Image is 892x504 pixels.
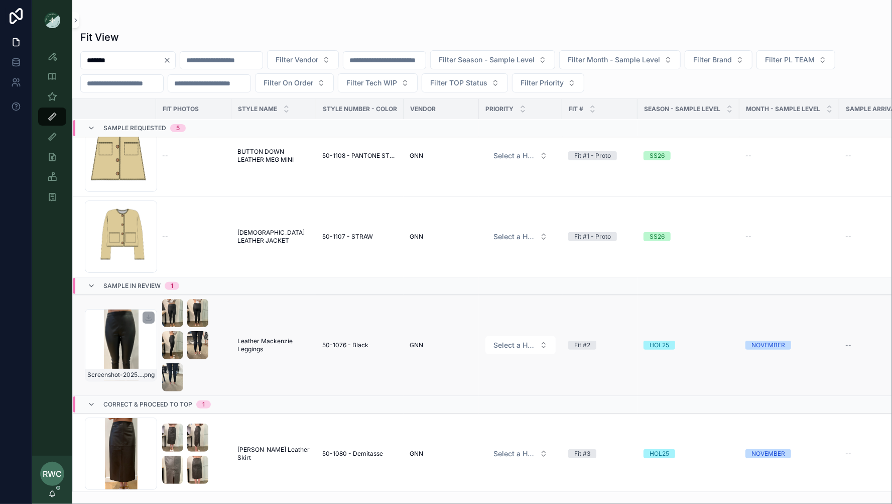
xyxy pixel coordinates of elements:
[485,228,556,246] button: Select Button
[765,55,815,65] span: Filter PL TEAM
[322,152,398,160] a: 50-1108 - PANTONE STRAW
[410,105,436,113] span: Vendor
[87,371,143,379] span: Screenshot-2025-08-06-145824
[485,105,514,113] span: PRIORITY
[276,55,318,65] span: Filter Vendor
[162,456,183,484] img: 3D1BFB98-8B9A-464E-B148-60F27537625B_4_5005_c.jpeg
[745,152,833,160] a: --
[162,152,168,160] span: --
[746,105,820,113] span: MONTH - SAMPLE LEVEL
[693,55,732,65] span: Filter Brand
[85,309,150,381] a: Screenshot-2025-08-06-145824.png
[162,331,183,359] img: 9450E1D7-F145-4D29-B373-F62CD9858A4F_4_5005_c.jpeg
[410,450,473,458] a: GNN
[493,340,536,350] span: Select a HP FIT LEVEL
[568,449,631,458] a: Fit #3
[162,233,225,241] a: --
[410,233,423,241] span: GNN
[338,73,418,92] button: Select Button
[644,151,733,160] a: SS26
[410,152,423,160] span: GNN
[103,124,166,132] span: Sample Requested
[745,449,833,458] a: NOVEMBER
[410,341,423,349] span: GNN
[162,299,225,391] a: 33D1F235-171C-49BF-8724-DAC9A8470420_4_5005_c.jpeg37D30C98-ADE1-4277-BB3B-8DF7F8AE1B4E_4_5005_c.j...
[202,400,205,409] div: 1
[574,232,611,241] div: Fit #1 - Proto
[745,152,751,160] span: --
[103,282,161,290] span: Sample In Review
[80,30,119,44] h1: Fit View
[644,232,733,241] a: SS26
[644,105,720,113] span: Season - Sample Level
[187,331,208,359] img: 7BD07E01-8621-463F-8731-61EDED9E8079_4_5005_c.jpeg
[485,147,556,165] button: Select Button
[493,449,536,459] span: Select a HP FIT LEVEL
[485,146,556,165] a: Select Button
[187,424,208,452] img: D09EB154-4B7B-4476-A183-D841A367E32E_4_5005_c.jpeg
[410,233,473,241] a: GNN
[162,363,183,391] img: 49CBA0DA-B881-4A92-84D3-B5613456052D_4_5005_c.jpeg
[845,152,851,160] span: --
[485,336,556,354] button: Select Button
[568,55,660,65] span: Filter Month - Sample Level
[485,444,556,463] a: Select Button
[485,227,556,246] a: Select Button
[322,233,373,241] span: 50-1107 - STRAW
[569,105,583,113] span: Fit #
[485,336,556,355] a: Select Button
[237,148,310,164] a: BUTTON DOWN LEATHER MEG MINI
[574,151,611,160] div: Fit #1 - Proto
[162,233,168,241] span: --
[756,50,835,69] button: Select Button
[521,78,564,88] span: Filter Priority
[745,233,751,241] span: --
[171,282,173,290] div: 1
[322,341,398,349] a: 50-1076 - Black
[162,152,225,160] a: --
[751,449,785,458] div: NOVEMBER
[44,12,60,28] img: App logo
[422,73,508,92] button: Select Button
[493,232,536,242] span: Select a HP FIT LEVEL
[410,450,423,458] span: GNN
[43,468,62,480] span: RWC
[103,400,192,409] span: Correct & Proceed to TOP
[745,233,833,241] a: --
[685,50,752,69] button: Select Button
[322,450,383,458] span: 50-1080 - Demitasse
[845,450,851,458] span: --
[322,341,368,349] span: 50-1076 - Black
[650,232,665,241] div: SS26
[574,341,590,350] div: Fit #2
[493,151,536,161] span: Select a HP FIT LEVEL
[568,341,631,350] a: Fit #2
[237,337,310,353] a: Leather Mackenzie Leggings
[163,56,175,64] button: Clear
[237,446,310,462] a: [PERSON_NAME] Leather Skirt
[267,50,339,69] button: Select Button
[143,371,155,379] span: .png
[32,40,72,219] div: scrollable content
[568,151,631,160] a: Fit #1 - Proto
[162,424,183,452] img: FFBAE915-F33C-4D9F-AB3F-06BCE5B42D6C_4_5005_c.jpeg
[644,341,733,350] a: HOL25
[323,105,397,113] span: Style Number - Color
[485,445,556,463] button: Select Button
[163,105,199,113] span: Fit Photos
[162,424,225,484] a: FFBAE915-F33C-4D9F-AB3F-06BCE5B42D6C_4_5005_c.jpegD09EB154-4B7B-4476-A183-D841A367E32E_4_5005_c.j...
[322,233,398,241] a: 50-1107 - STRAW
[745,341,833,350] a: NOVEMBER
[238,105,277,113] span: STYLE NAME
[430,50,555,69] button: Select Button
[410,341,473,349] a: GNN
[322,450,398,458] a: 50-1080 - Demitasse
[439,55,535,65] span: Filter Season - Sample Level
[237,229,310,245] a: [DEMOGRAPHIC_DATA] LEATHER JACKET
[162,299,183,327] img: 33D1F235-171C-49BF-8724-DAC9A8470420_4_5005_c.jpeg
[650,341,669,350] div: HOL25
